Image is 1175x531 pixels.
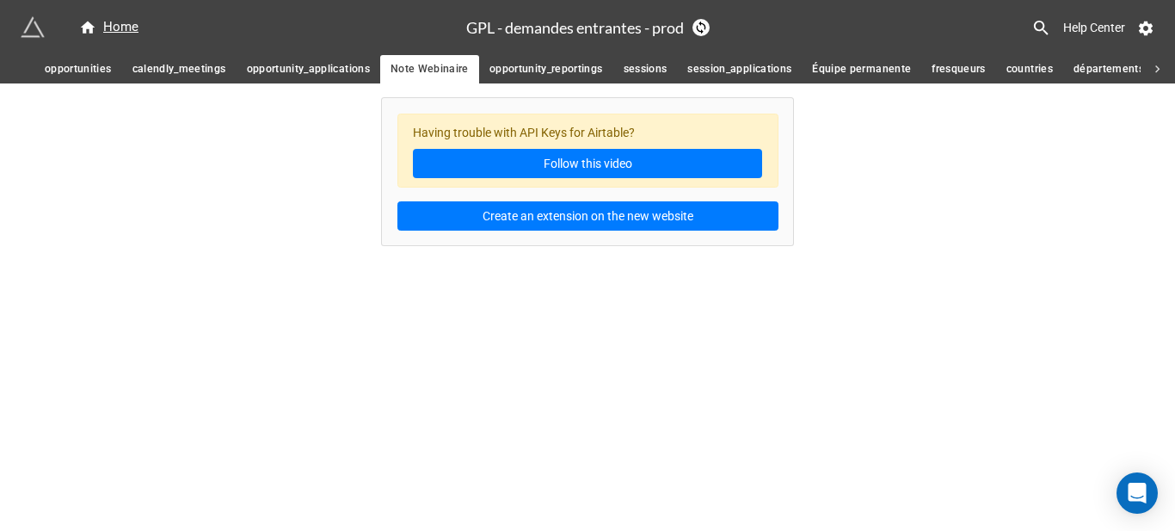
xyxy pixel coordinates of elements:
[34,55,1141,83] div: scrollable auto tabs example
[489,60,603,78] span: opportunity_reportings
[466,20,684,35] h3: GPL - demandes entrantes - prod
[687,60,791,78] span: session_applications
[1051,12,1137,43] a: Help Center
[79,17,138,38] div: Home
[397,201,778,231] button: Create an extension on the new website
[932,60,986,78] span: fresqueurs
[397,114,778,188] div: Having trouble with API Keys for Airtable?
[812,60,911,78] span: Équipe permanente
[1006,60,1053,78] span: countries
[692,19,710,36] a: Sync Base Structure
[624,60,667,78] span: sessions
[1073,60,1160,78] span: départements FR
[69,17,149,38] a: Home
[391,60,469,78] span: Note Webinaire
[247,60,370,78] span: opportunity_applications
[132,60,226,78] span: calendly_meetings
[413,149,762,178] a: Follow this video
[45,60,112,78] span: opportunities
[1117,472,1158,514] div: Open Intercom Messenger
[21,15,45,40] img: miniextensions-icon.73ae0678.png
